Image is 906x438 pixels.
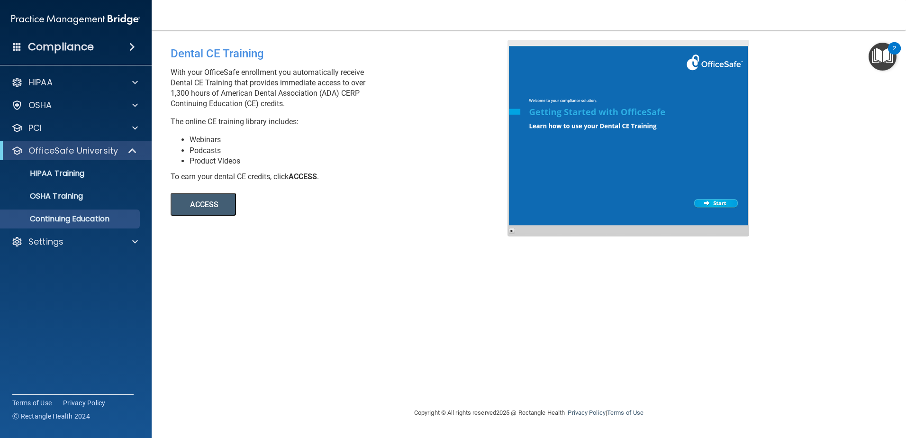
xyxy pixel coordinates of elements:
img: PMB logo [11,10,140,29]
button: Open Resource Center, 2 new notifications [869,43,897,71]
a: Privacy Policy [63,398,106,408]
iframe: Drift Widget Chat Controller [742,371,895,409]
h4: Compliance [28,40,94,54]
li: Product Videos [190,156,515,166]
div: To earn your dental CE credits, click . [171,172,515,182]
p: Continuing Education [6,214,136,224]
b: ACCESS [289,172,317,181]
a: HIPAA [11,77,138,88]
a: OfficeSafe University [11,145,137,156]
span: Ⓒ Rectangle Health 2024 [12,411,90,421]
a: OSHA [11,100,138,111]
p: HIPAA [28,77,53,88]
p: HIPAA Training [6,169,84,178]
a: ACCESS [171,201,430,209]
div: Dental CE Training [171,40,515,67]
p: OSHA Training [6,192,83,201]
p: OSHA [28,100,52,111]
a: PCI [11,122,138,134]
p: With your OfficeSafe enrollment you automatically receive Dental CE Training that provides immedi... [171,67,515,109]
a: Settings [11,236,138,247]
button: ACCESS [171,193,236,216]
a: Terms of Use [607,409,643,416]
div: Copyright © All rights reserved 2025 @ Rectangle Health | | [356,398,702,428]
p: OfficeSafe University [28,145,118,156]
li: Webinars [190,135,515,145]
a: Terms of Use [12,398,52,408]
p: PCI [28,122,42,134]
p: Settings [28,236,63,247]
li: Podcasts [190,146,515,156]
p: The online CE training library includes: [171,117,515,127]
a: Privacy Policy [568,409,605,416]
div: 2 [893,48,896,61]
